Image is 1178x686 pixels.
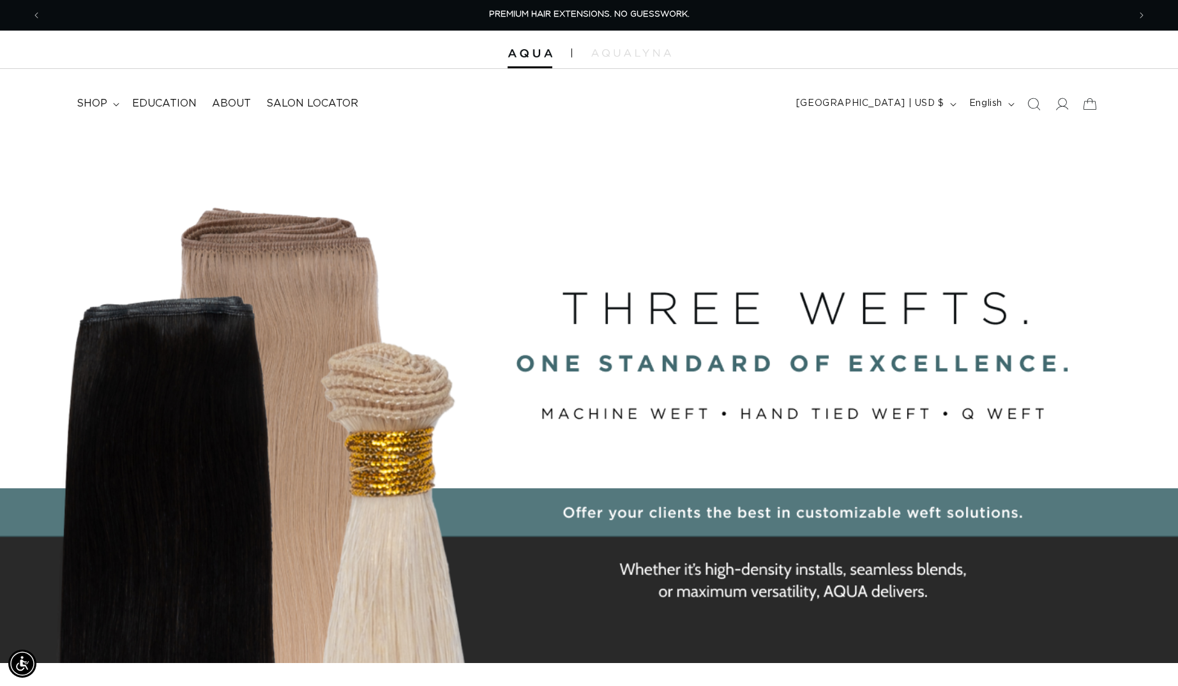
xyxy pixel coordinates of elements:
button: English [962,92,1020,116]
span: [GEOGRAPHIC_DATA] | USD $ [796,97,944,110]
span: Education [132,97,197,110]
a: Education [125,89,204,118]
button: Previous announcement [22,3,50,27]
a: Salon Locator [259,89,366,118]
span: PREMIUM HAIR EXTENSIONS. NO GUESSWORK. [489,10,690,19]
img: aqualyna.com [591,49,671,57]
span: Salon Locator [266,97,358,110]
button: Next announcement [1128,3,1156,27]
img: Aqua Hair Extensions [508,49,552,58]
a: About [204,89,259,118]
summary: Search [1020,90,1048,118]
span: About [212,97,251,110]
iframe: Chat Widget [1114,625,1178,686]
span: English [969,97,1002,110]
button: [GEOGRAPHIC_DATA] | USD $ [789,92,962,116]
summary: shop [69,89,125,118]
div: Accessibility Menu [8,650,36,678]
span: shop [77,97,107,110]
